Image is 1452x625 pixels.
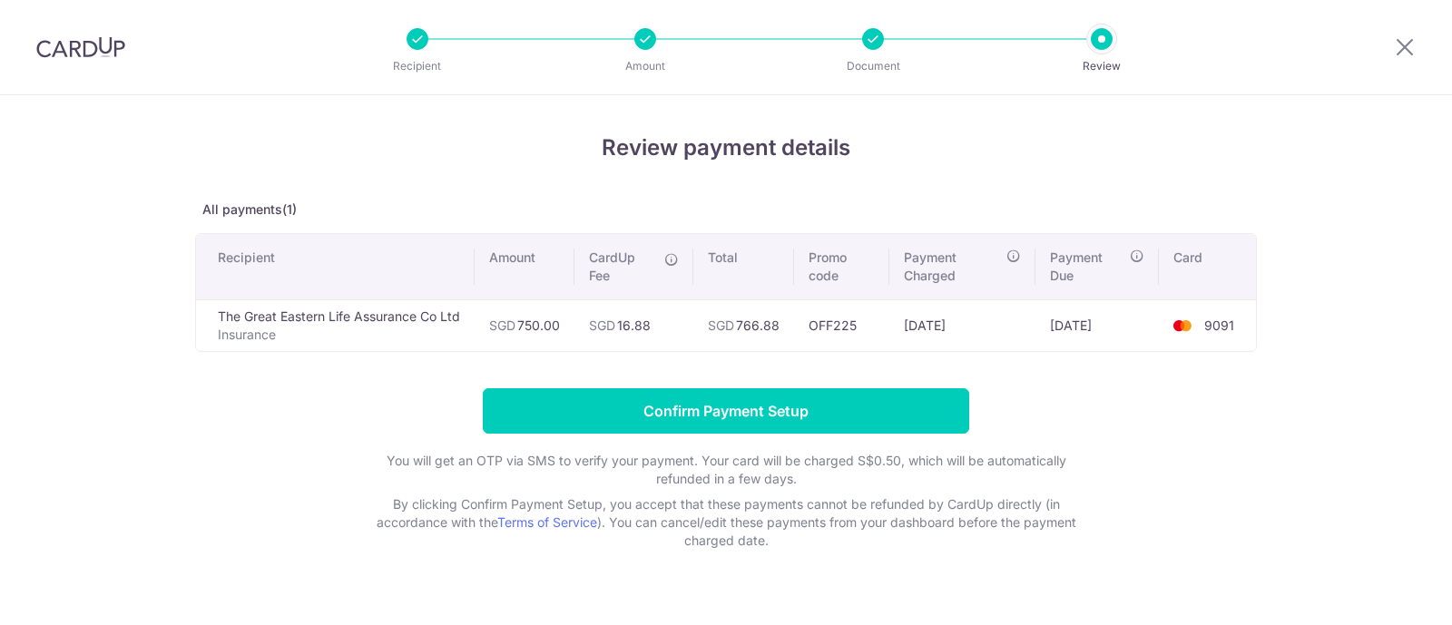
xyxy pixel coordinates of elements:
p: Recipient [350,57,485,75]
h4: Review payment details [195,132,1257,164]
img: <span class="translation_missing" title="translation missing: en.account_steps.new_confirm_form.b... [1164,315,1201,337]
span: Payment Due [1050,249,1124,285]
a: Terms of Service [497,514,597,530]
p: All payments(1) [195,200,1257,219]
span: Payment Charged [904,249,1001,285]
span: SGD [489,317,515,333]
td: OFF225 [794,299,890,351]
td: 750.00 [475,299,574,351]
td: 16.88 [574,299,693,351]
td: [DATE] [1035,299,1159,351]
span: 9091 [1204,317,1234,333]
input: Confirm Payment Setup [483,388,969,434]
span: SGD [708,317,734,333]
th: Total [693,234,794,299]
p: Document [806,57,940,75]
th: Recipient [196,234,475,299]
td: The Great Eastern Life Assurance Co Ltd [196,299,475,351]
th: Amount [475,234,574,299]
iframe: Opens a widget where you can find more information [1336,571,1434,616]
span: SGD [589,317,615,333]
p: Review [1035,57,1169,75]
span: CardUp Fee [589,249,655,285]
td: 766.88 [693,299,794,351]
th: Promo code [794,234,890,299]
th: Card [1159,234,1256,299]
p: By clicking Confirm Payment Setup, you accept that these payments cannot be refunded by CardUp di... [363,495,1089,550]
p: Insurance [218,326,460,344]
td: [DATE] [889,299,1035,351]
p: Amount [578,57,712,75]
img: CardUp [36,36,125,58]
p: You will get an OTP via SMS to verify your payment. Your card will be charged S$0.50, which will ... [363,452,1089,488]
